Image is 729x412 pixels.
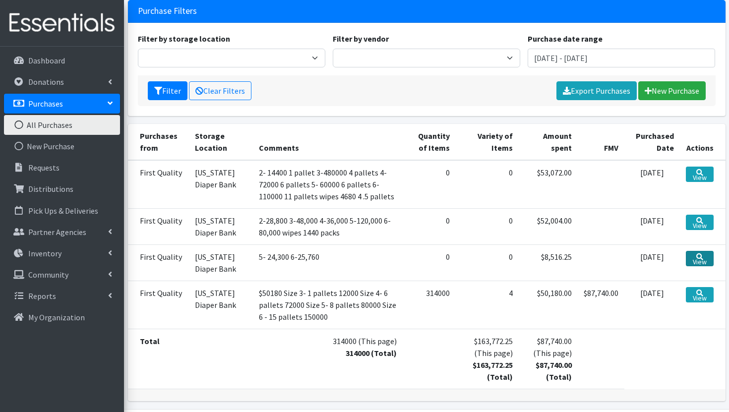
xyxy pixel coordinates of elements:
[456,244,519,281] td: 0
[4,6,120,40] img: HumanEssentials
[519,244,578,281] td: $8,516.25
[456,160,519,209] td: 0
[28,206,98,216] p: Pick Ups & Deliveries
[4,51,120,70] a: Dashboard
[624,124,680,160] th: Purchased Date
[253,244,403,281] td: 5- 24,300 6-25,760
[189,160,253,209] td: [US_STATE] Diaper Bank
[28,291,56,301] p: Reports
[556,81,637,100] a: Export Purchases
[4,179,120,199] a: Distributions
[346,348,397,358] strong: 314000 (Total)
[4,94,120,114] a: Purchases
[4,265,120,285] a: Community
[253,281,403,329] td: $50180 Size 3- 1 pallets 12000 Size 4- 6 pallets 72000 Size 5- 8 pallets 80000 Size 6 - 15 pallet...
[28,99,63,109] p: Purchases
[138,33,230,45] label: Filter by storage location
[686,251,714,266] a: View
[4,286,120,306] a: Reports
[4,201,120,221] a: Pick Ups & Deliveries
[624,281,680,329] td: [DATE]
[128,124,189,160] th: Purchases from
[128,160,189,209] td: First Quality
[189,281,253,329] td: [US_STATE] Diaper Bank
[28,270,68,280] p: Community
[28,248,61,258] p: Inventory
[536,360,572,382] strong: $87,740.00 (Total)
[28,163,60,173] p: Requests
[528,33,603,45] label: Purchase date range
[28,77,64,87] p: Donations
[638,81,706,100] a: New Purchase
[403,208,456,244] td: 0
[28,312,85,322] p: My Organization
[4,136,120,156] a: New Purchase
[456,281,519,329] td: 4
[333,33,389,45] label: Filter by vendor
[680,124,726,160] th: Actions
[4,307,120,327] a: My Organization
[4,72,120,92] a: Donations
[686,287,714,302] a: View
[253,124,403,160] th: Comments
[253,208,403,244] td: 2-28,800 3-48,000 4-36,000 5-120,000 6-80,000 wipes 1440 packs
[4,243,120,263] a: Inventory
[28,56,65,65] p: Dashboard
[686,167,714,182] a: View
[578,124,624,160] th: FMV
[456,124,519,160] th: Variety of Items
[519,281,578,329] td: $50,180.00
[403,160,456,209] td: 0
[403,281,456,329] td: 314000
[189,124,253,160] th: Storage Location
[519,160,578,209] td: $53,072.00
[528,49,715,67] input: January 1, 2011 - December 31, 2011
[140,336,160,346] strong: Total
[403,124,456,160] th: Quantity of Items
[128,244,189,281] td: First Quality
[148,81,187,100] button: Filter
[624,208,680,244] td: [DATE]
[519,208,578,244] td: $52,004.00
[189,244,253,281] td: [US_STATE] Diaper Bank
[578,281,624,329] td: $87,740.00
[138,6,197,16] h3: Purchase Filters
[189,208,253,244] td: [US_STATE] Diaper Bank
[519,329,578,389] td: $87,740.00 (This page)
[624,160,680,209] td: [DATE]
[253,160,403,209] td: 2- 14400 1 pallet 3-480000 4 pallets 4- 72000 6 pallets 5- 60000 6 pallets 6-110000 11 pallets wi...
[519,124,578,160] th: Amount spent
[456,329,519,389] td: $163,772.25 (This page)
[128,208,189,244] td: First Quality
[28,184,73,194] p: Distributions
[403,244,456,281] td: 0
[4,222,120,242] a: Partner Agencies
[624,244,680,281] td: [DATE]
[253,329,403,389] td: 314000 (This page)
[456,208,519,244] td: 0
[473,360,513,382] strong: $163,772.25 (Total)
[4,158,120,177] a: Requests
[28,227,86,237] p: Partner Agencies
[189,81,251,100] a: Clear Filters
[686,215,714,230] a: View
[4,115,120,135] a: All Purchases
[128,281,189,329] td: First Quality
